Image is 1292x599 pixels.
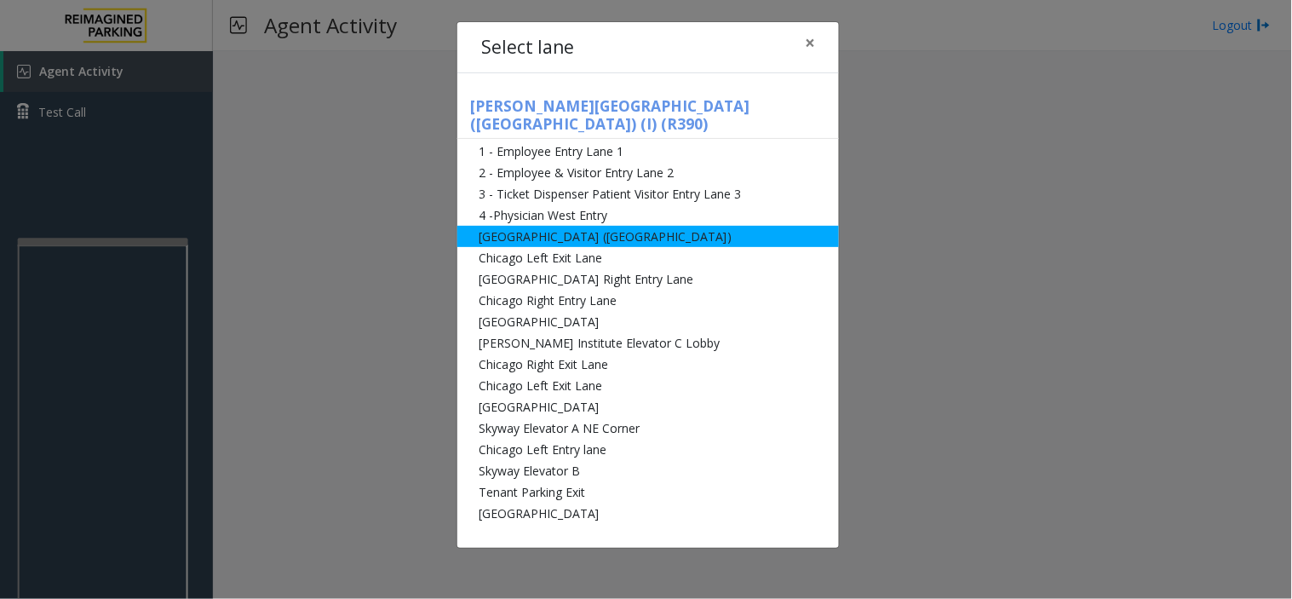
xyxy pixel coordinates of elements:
li: [GEOGRAPHIC_DATA] Right Entry Lane [457,268,839,290]
h4: Select lane [481,34,574,61]
li: Chicago Right Exit Lane [457,354,839,375]
li: 2 - Employee & Visitor Entry Lane 2 [457,162,839,183]
li: Skyway Elevator A NE Corner [457,418,839,439]
li: [GEOGRAPHIC_DATA] [457,396,839,418]
h5: [PERSON_NAME][GEOGRAPHIC_DATA] ([GEOGRAPHIC_DATA]) (I) (R390) [457,97,839,139]
li: Chicago Left Exit Lane [457,375,839,396]
button: Close [793,22,827,64]
li: Skyway Elevator B [457,460,839,481]
li: 1 - Employee Entry Lane 1 [457,141,839,162]
li: [GEOGRAPHIC_DATA] [457,311,839,332]
li: Chicago Left Exit Lane [457,247,839,268]
li: [GEOGRAPHIC_DATA] [457,503,839,524]
span: × [805,31,815,55]
li: Chicago Right Entry Lane [457,290,839,311]
li: [GEOGRAPHIC_DATA] ([GEOGRAPHIC_DATA]) [457,226,839,247]
li: [PERSON_NAME] Institute Elevator C Lobby [457,332,839,354]
li: 4 -Physician West Entry [457,204,839,226]
li: 3 - Ticket Dispenser Patient Visitor Entry Lane 3 [457,183,839,204]
li: Chicago Left Entry lane [457,439,839,460]
li: Tenant Parking Exit [457,481,839,503]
